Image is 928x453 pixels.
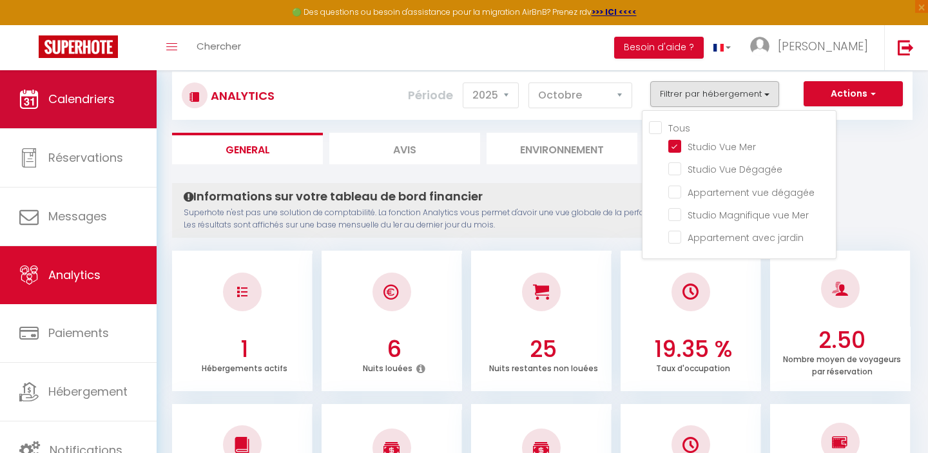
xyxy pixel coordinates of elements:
[487,133,637,164] li: Environnement
[489,360,598,374] p: Nuits restantes non louées
[898,39,914,55] img: logout
[688,186,815,199] span: Appartement vue dégagée
[592,6,637,17] a: >>> ICI <<<<
[237,287,247,297] img: NO IMAGE
[48,325,109,341] span: Paiements
[184,207,785,231] p: Superhote n'est pas une solution de comptabilité. La fonction Analytics vous permet d'avoir une v...
[363,360,412,374] p: Nuits louées
[184,189,785,204] h4: Informations sur votre tableau de bord financier
[688,231,804,244] span: Appartement avec jardin
[783,351,901,377] p: Nombre moyen de voyageurs par réservation
[172,133,323,164] li: General
[656,360,730,374] p: Taux d'occupation
[628,336,758,363] h3: 19.35 %
[48,149,123,166] span: Réservations
[179,336,309,363] h3: 1
[48,208,107,224] span: Messages
[478,336,608,363] h3: 25
[650,81,779,107] button: Filtrer par hébergement
[48,383,128,400] span: Hébergement
[408,81,453,110] label: Période
[48,91,115,107] span: Calendriers
[777,327,907,354] h3: 2.50
[39,35,118,58] img: Super Booking
[750,37,769,56] img: ...
[740,25,884,70] a: ... [PERSON_NAME]
[208,81,275,110] h3: Analytics
[682,437,699,453] img: NO IMAGE
[778,38,868,54] span: [PERSON_NAME]
[187,25,251,70] a: Chercher
[48,267,101,283] span: Analytics
[614,37,704,59] button: Besoin d'aide ?
[329,336,459,363] h3: 6
[804,81,903,107] button: Actions
[688,209,809,222] span: Studio Magnifique vue Mer
[329,133,480,164] li: Avis
[202,360,287,374] p: Hébergements actifs
[832,434,848,450] img: NO IMAGE
[197,39,241,53] span: Chercher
